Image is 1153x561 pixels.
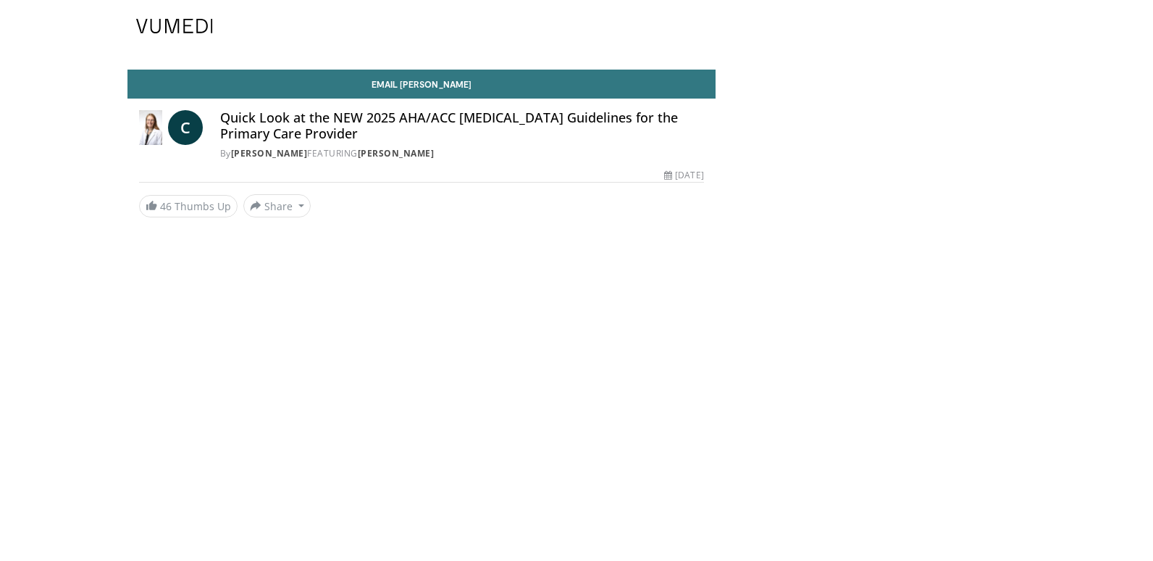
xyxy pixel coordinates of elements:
a: [PERSON_NAME] [231,147,308,159]
div: [DATE] [664,169,703,182]
img: Dr. Catherine P. Benziger [139,110,162,145]
button: Share [243,194,311,217]
a: Email [PERSON_NAME] [127,70,716,99]
h4: Quick Look at the NEW 2025 AHA/ACC [MEDICAL_DATA] Guidelines for the Primary Care Provider [220,110,704,141]
span: 46 [160,199,172,213]
a: C [168,110,203,145]
img: VuMedi Logo [136,19,213,33]
a: 46 Thumbs Up [139,195,238,217]
a: [PERSON_NAME] [358,147,435,159]
div: By FEATURING [220,147,704,160]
